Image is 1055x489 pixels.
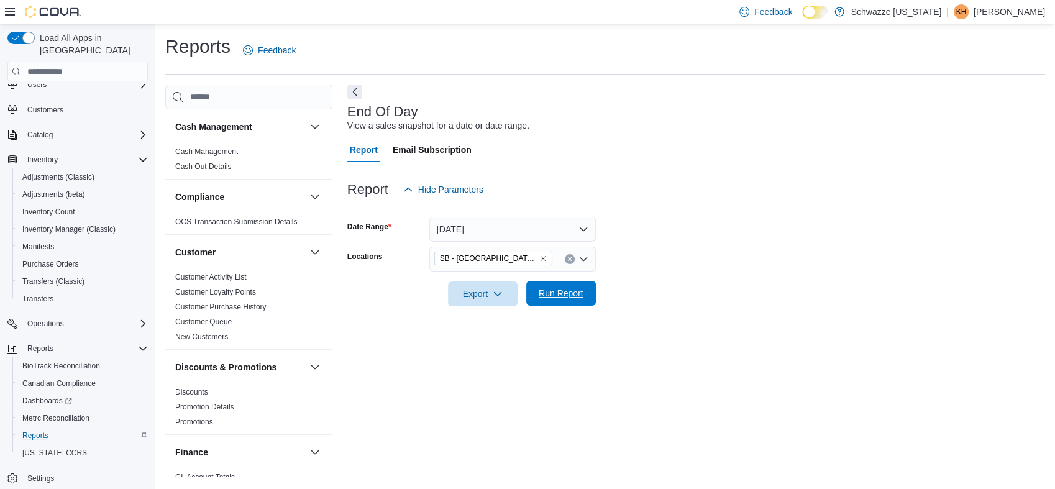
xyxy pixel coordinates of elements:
span: Customer Queue [175,317,232,327]
button: Hide Parameters [398,177,488,202]
span: Transfers (Classic) [17,274,148,289]
button: Adjustments (Classic) [12,168,153,186]
button: Remove SB - Fort Collins from selection in this group [539,255,547,262]
a: Manifests [17,239,59,254]
button: Catalog [22,127,58,142]
p: Schwazze [US_STATE] [851,4,941,19]
span: Washington CCRS [17,446,148,460]
div: Discounts & Promotions [165,385,332,434]
h3: Customer [175,246,216,258]
span: Run Report [539,287,583,299]
a: Purchase Orders [17,257,84,272]
p: [PERSON_NAME] [974,4,1045,19]
a: Transfers (Classic) [17,274,89,289]
h3: Cash Management [175,121,252,133]
h3: Report [347,182,388,197]
span: Catalog [27,130,53,140]
span: Inventory Manager (Classic) [22,224,116,234]
button: Clear input [565,254,575,264]
span: Operations [22,316,148,331]
a: Promotion Details [175,403,234,411]
span: Customer Loyalty Points [175,287,256,297]
span: Adjustments (Classic) [17,170,148,185]
button: Run Report [526,281,596,306]
span: Manifests [17,239,148,254]
span: Feedback [258,44,296,57]
span: New Customers [175,332,228,342]
a: Canadian Compliance [17,376,101,391]
a: Cash Out Details [175,162,232,171]
a: Inventory Count [17,204,80,219]
button: Compliance [308,190,322,204]
button: [DATE] [429,217,596,242]
span: Dashboards [17,393,148,408]
span: SB - [GEOGRAPHIC_DATA][PERSON_NAME] [440,252,537,265]
a: Customer Queue [175,318,232,326]
button: Cash Management [308,119,322,134]
div: Krystal Hernandez [954,4,969,19]
span: Transfers (Classic) [22,276,84,286]
div: Cash Management [165,144,332,179]
button: Cash Management [175,121,305,133]
button: Settings [2,469,153,487]
span: Cash Management [175,147,238,157]
label: Locations [347,252,383,262]
button: Customers [2,101,153,119]
button: Metrc Reconciliation [12,409,153,427]
input: Dark Mode [802,6,828,19]
button: Compliance [175,191,305,203]
button: Reports [12,427,153,444]
a: [US_STATE] CCRS [17,446,92,460]
a: New Customers [175,332,228,341]
a: GL Account Totals [175,473,235,482]
a: Metrc Reconciliation [17,411,94,426]
span: Adjustments (beta) [17,187,148,202]
span: Feedback [754,6,792,18]
span: Adjustments (Classic) [22,172,94,182]
span: Purchase Orders [17,257,148,272]
span: Email Subscription [393,137,472,162]
span: Reports [22,431,48,441]
span: OCS Transaction Submission Details [175,217,298,227]
span: Promotion Details [175,402,234,412]
span: Canadian Compliance [22,378,96,388]
span: Catalog [22,127,148,142]
button: Inventory [2,151,153,168]
span: Reports [17,428,148,443]
span: GL Account Totals [175,472,235,482]
span: SB - Fort Collins [434,252,552,265]
span: Metrc Reconciliation [22,413,89,423]
span: Operations [27,319,64,329]
span: Transfers [22,294,53,304]
span: Inventory [27,155,58,165]
button: Operations [22,316,69,331]
span: Purchase Orders [22,259,79,269]
span: Inventory Manager (Classic) [17,222,148,237]
button: Adjustments (beta) [12,186,153,203]
button: Next [347,85,362,99]
button: Customer [175,246,305,258]
button: Finance [308,445,322,460]
a: Discounts [175,388,208,396]
span: Export [455,281,510,306]
button: Open list of options [578,254,588,264]
span: Reports [27,344,53,354]
div: View a sales snapshot for a date or date range. [347,119,529,132]
p: | [946,4,949,19]
div: Customer [165,270,332,349]
label: Date Range [347,222,391,232]
span: KH [956,4,967,19]
button: Inventory [22,152,63,167]
button: Transfers [12,290,153,308]
span: Hide Parameters [418,183,483,196]
a: Customers [22,103,68,117]
a: Adjustments (beta) [17,187,90,202]
a: Customer Purchase History [175,303,267,311]
button: [US_STATE] CCRS [12,444,153,462]
span: Manifests [22,242,54,252]
span: Users [22,77,148,92]
a: Transfers [17,291,58,306]
span: Discounts [175,387,208,397]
